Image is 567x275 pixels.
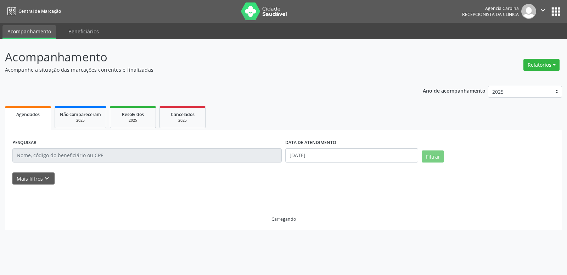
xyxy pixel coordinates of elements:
[60,111,101,117] span: Não compareceram
[5,48,395,66] p: Acompanhamento
[462,5,519,11] div: Agencia Carpina
[521,4,536,19] img: img
[423,86,485,95] p: Ano de acompanhamento
[2,25,56,39] a: Acompanhamento
[5,66,395,73] p: Acompanhe a situação das marcações correntes e finalizadas
[550,5,562,18] button: apps
[285,137,336,148] label: DATA DE ATENDIMENTO
[539,6,547,14] i: 
[12,148,282,163] input: Nome, código do beneficiário ou CPF
[171,111,195,117] span: Cancelados
[43,175,51,182] i: keyboard_arrow_down
[115,118,151,123] div: 2025
[12,137,37,148] label: PESQUISAR
[16,111,40,117] span: Agendados
[285,148,418,163] input: Selecione um intervalo
[18,8,61,14] span: Central de Marcação
[165,118,200,123] div: 2025
[60,118,101,123] div: 2025
[63,25,104,38] a: Beneficiários
[12,172,55,185] button: Mais filtroskeyboard_arrow_down
[422,150,444,163] button: Filtrar
[523,59,560,71] button: Relatórios
[271,216,296,222] div: Carregando
[536,4,550,19] button: 
[462,11,519,17] span: Recepcionista da clínica
[5,5,61,17] a: Central de Marcação
[122,111,144,117] span: Resolvidos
